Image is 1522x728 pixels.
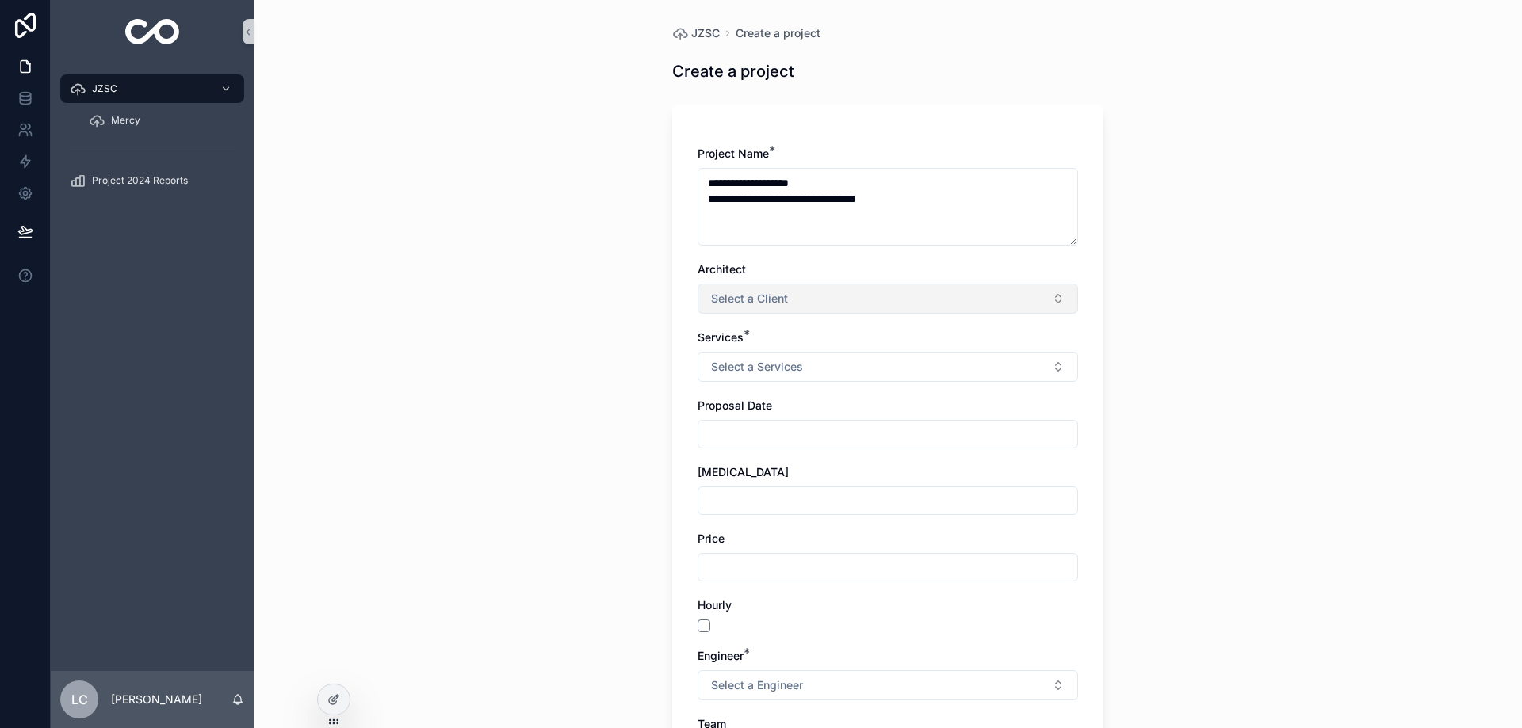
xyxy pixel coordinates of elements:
[672,60,794,82] h1: Create a project
[736,25,820,41] a: Create a project
[698,670,1078,700] button: Select Button
[111,114,140,127] span: Mercy
[672,25,720,41] a: JZSC
[698,284,1078,314] button: Select Button
[711,291,788,307] span: Select a Client
[71,690,88,709] span: LC
[60,166,244,195] a: Project 2024 Reports
[51,63,254,215] div: scrollable content
[125,19,180,44] img: App logo
[698,262,746,276] span: Architect
[698,330,744,344] span: Services
[711,677,803,693] span: Select a Engineer
[698,465,789,478] span: [MEDICAL_DATA]
[60,74,244,103] a: JZSC
[698,398,772,412] span: Proposal Date
[92,82,117,95] span: JZSC
[698,147,769,160] span: Project Name
[711,359,803,375] span: Select a Services
[698,352,1078,382] button: Select Button
[698,532,725,545] span: Price
[111,692,202,707] p: [PERSON_NAME]
[698,649,744,662] span: Engineer
[698,598,732,612] span: Hourly
[92,174,188,187] span: Project 2024 Reports
[691,25,720,41] span: JZSC
[79,106,244,135] a: Mercy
